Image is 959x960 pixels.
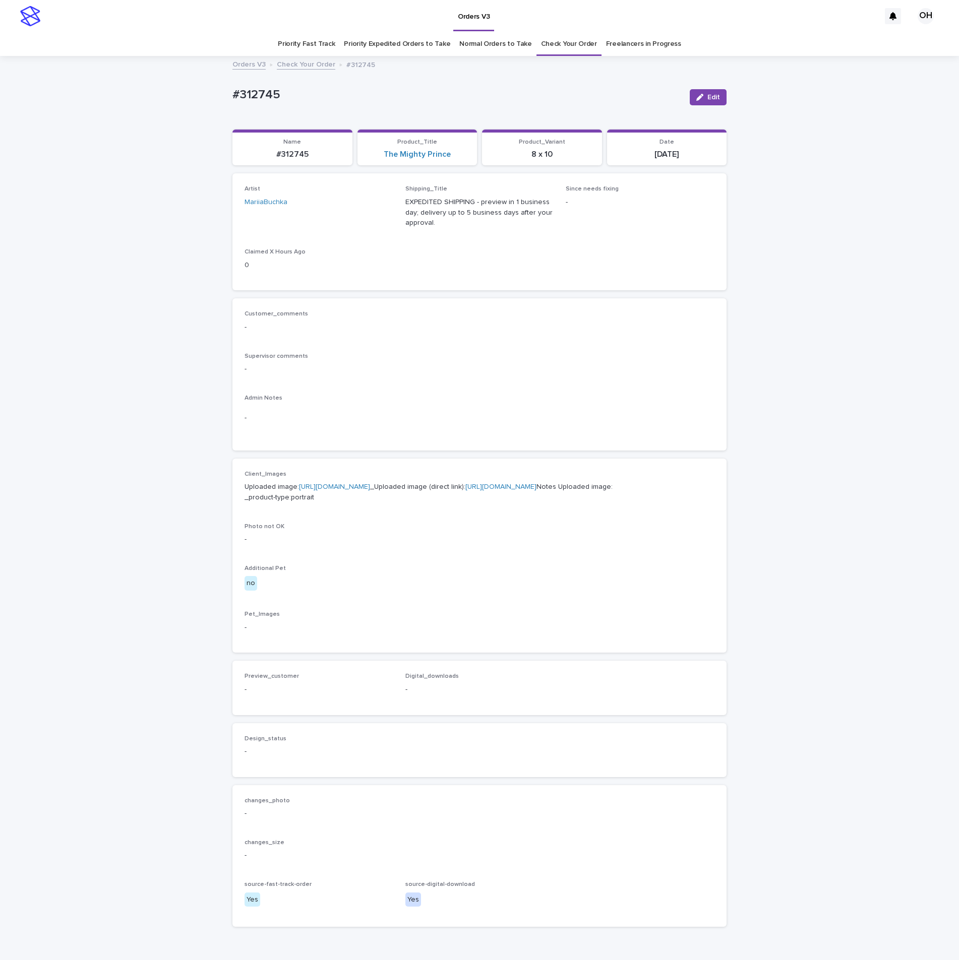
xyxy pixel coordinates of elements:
a: Check Your Order [277,58,335,70]
span: Shipping_Title [405,186,447,192]
p: - [245,413,714,423]
div: OH [918,8,934,24]
span: Claimed X Hours Ago [245,249,306,255]
p: - [245,322,714,333]
p: - [245,850,714,861]
a: The Mighty Prince [384,150,451,159]
span: Additional Pet [245,565,286,571]
p: #312745 [238,150,346,159]
span: Customer_comments [245,311,308,317]
p: #312745 [232,88,682,102]
a: Normal Orders to Take [459,32,532,56]
p: - [245,746,393,757]
a: Freelancers in Progress [606,32,681,56]
p: #312745 [346,58,375,70]
span: changes_photo [245,798,290,804]
p: - [245,534,714,545]
span: Date [660,139,674,145]
span: Client_Images [245,471,286,477]
span: Artist [245,186,260,192]
p: 0 [245,260,393,271]
a: Priority Expedited Orders to Take [344,32,450,56]
p: - [245,622,714,633]
a: Priority Fast Track [278,32,335,56]
span: source-fast-track-order [245,881,312,887]
span: Design_status [245,736,286,742]
span: Pet_Images [245,611,280,617]
a: Orders V3 [232,58,266,70]
p: EXPEDITED SHIPPING - preview in 1 business day; delivery up to 5 business days after your approval. [405,197,554,228]
p: [DATE] [613,150,721,159]
span: Product_Title [397,139,437,145]
img: stacker-logo-s-only.png [20,6,40,26]
p: - [245,364,714,374]
div: no [245,576,257,591]
span: source-digital-download [405,881,475,887]
p: - [566,197,714,208]
span: Since needs fixing [566,186,619,192]
p: Uploaded image: _Uploaded image (direct link): Notes Uploaded image: _product-type:portrait [245,482,714,503]
a: [URL][DOMAIN_NAME] [465,483,536,490]
button: Edit [690,89,727,105]
div: Yes [245,892,260,907]
p: 8 x 10 [488,150,596,159]
span: Edit [707,94,720,101]
a: [URL][DOMAIN_NAME] [299,483,370,490]
p: - [405,684,554,695]
p: - [245,808,714,819]
div: Yes [405,892,421,907]
span: Product_Variant [519,139,565,145]
span: Supervisor comments [245,353,308,359]
a: Check Your Order [541,32,597,56]
span: Photo not OK [245,524,284,530]
p: - [245,684,393,695]
span: Preview_customer [245,673,299,679]
span: Name [283,139,301,145]
span: Digital_downloads [405,673,459,679]
a: MariiaBuchka [245,197,287,208]
span: changes_size [245,840,284,846]
span: Admin Notes [245,395,282,401]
